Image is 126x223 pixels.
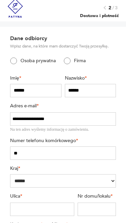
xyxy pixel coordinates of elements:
[71,58,86,64] label: Firma
[10,35,116,42] h2: Dane odbiorcy
[10,103,116,109] label: Adres e-mail
[10,165,116,172] label: Kraj
[10,193,74,199] label: Ulica
[109,5,112,11] strong: 2
[10,137,116,144] label: Numer telefonu komórkowego
[78,193,116,199] label: Nr domu/lokalu
[10,75,61,81] label: Imię
[10,43,116,49] p: Wpisz dane, na które mam dostarczyć Twoją przesyłkę.
[17,58,56,64] label: Osoba prywatna
[109,5,118,11] span: /3
[10,127,116,132] div: Na ten adres wyślemy informację o zamówieniu.
[65,75,116,81] label: Nazwisko
[80,13,119,19] div: Dostawa i płatność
